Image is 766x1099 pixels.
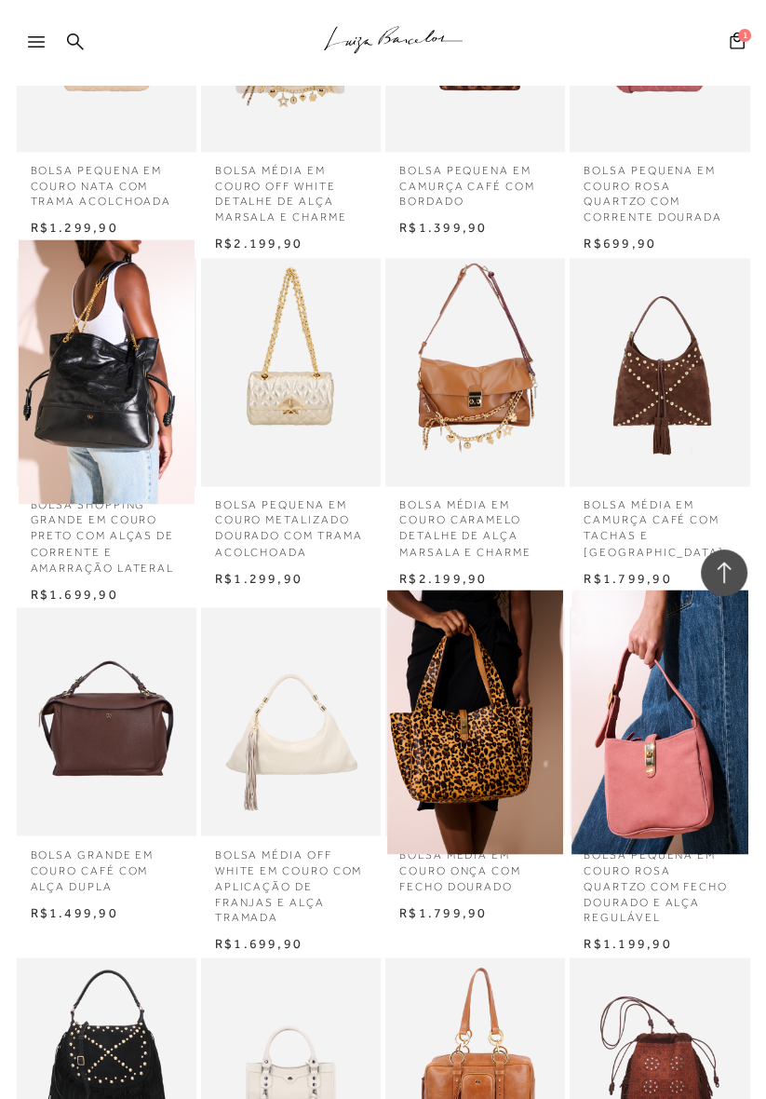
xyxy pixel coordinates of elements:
[571,239,747,504] a: BOLSA MÉDIA EM CAMURÇA CAFÉ COM TACHAS E PONTEIRA DE FRANJAS BOLSA MÉDIA EM CAMURÇA CAFÉ COM TACH...
[31,220,118,235] span: R$1.299,90
[203,239,379,504] a: BOLSA PEQUENA EM COURO METALIZADO DOURADO COM TRAMA ACOLCHOADA BOLSA PEQUENA EM COURO METALIZADO ...
[399,904,487,919] span: R$1.799,90
[570,152,749,225] a: BOLSA PEQUENA EM COURO ROSA QUARTZO COM CORRENTE DOURADA
[19,590,195,854] img: BOLSA GRANDE EM COURO CAFÉ COM ALÇA DUPLA
[584,570,671,585] span: R$1.799,90
[201,835,381,925] a: BOLSA MÉDIA OFF WHITE EM COURO COM APLICAÇÃO DE FRANJAS E ALÇA TRAMADA
[215,236,302,251] span: R$2.199,90
[19,239,195,504] a: BOLSA SHOPPING GRANDE EM COURO PRETO COM ALÇAS DE CORRENTE E AMARRAÇÃO LATERAL BOLSA SHOPPING GRA...
[738,29,751,42] span: 1
[19,590,195,854] a: BOLSA GRANDE EM COURO CAFÉ COM ALÇA DUPLA BOLSA GRANDE EM COURO CAFÉ COM ALÇA DUPLA
[19,239,195,504] img: BOLSA SHOPPING GRANDE EM COURO PRETO COM ALÇAS DE CORRENTE E AMARRAÇÃO LATERAL
[571,590,747,854] a: BOLSA PEQUENA EM COURO ROSA QUARTZO COM FECHO DOURADO E ALÇA REGULÁVEL BOLSA PEQUENA EM COURO ROS...
[215,935,302,950] span: R$1.699,90
[387,239,563,504] img: BOLSA MÉDIA EM COURO CARAMELO DETALHE DE ALÇA MARSALA E CHARME
[724,31,750,56] button: 1
[570,486,749,560] a: BOLSA MÉDIA EM CAMURÇA CAFÉ COM TACHAS E [GEOGRAPHIC_DATA]
[570,835,749,925] a: BOLSA PEQUENA EM COURO ROSA QUARTZO COM FECHO DOURADO E ALÇA REGULÁVEL
[387,239,563,504] a: BOLSA MÉDIA EM COURO CARAMELO DETALHE DE ALÇA MARSALA E CHARME BOLSA MÉDIA EM COURO CARAMELO DETA...
[571,239,747,504] img: BOLSA MÉDIA EM CAMURÇA CAFÉ COM TACHAS E PONTEIRA DE FRANJAS
[215,570,302,585] span: R$1.299,90
[203,590,379,854] img: BOLSA MÉDIA OFF WHITE EM COURO COM APLICAÇÃO DE FRANJAS E ALÇA TRAMADA
[571,590,747,854] img: BOLSA PEQUENA EM COURO ROSA QUARTZO COM FECHO DOURADO E ALÇA REGULÁVEL
[385,152,565,210] a: BOLSA PEQUENA EM CAMURÇA CAFÉ COM BORDADO
[203,590,379,854] a: BOLSA MÉDIA OFF WHITE EM COURO COM APLICAÇÃO DE FRANJAS E ALÇA TRAMADA BOLSA MÉDIA OFF WHITE EM C...
[387,590,563,854] a: BOLSA MÉDIA EM COURO ONÇA COM FECHO DOURADO BOLSA MÉDIA EM COURO ONÇA COM FECHO DOURADO
[17,152,196,210] a: BOLSA PEQUENA EM COURO NATA COM TRAMA ACOLCHOADA
[17,835,196,893] a: BOLSA GRANDE EM COURO CAFÉ COM ALÇA DUPLA
[31,904,118,919] span: R$1.499,90
[385,835,565,893] a: BOLSA MÉDIA EM COURO ONÇA COM FECHO DOURADO
[399,570,487,585] span: R$2.199,90
[17,486,196,576] a: BOLSA SHOPPING GRANDE EM COURO PRETO COM ALÇAS DE CORRENTE E AMARRAÇÃO LATERAL
[201,486,381,560] a: BOLSA PEQUENA EM COURO METALIZADO DOURADO COM TRAMA ACOLCHOADA
[385,486,565,560] a: BOLSA MÉDIA EM COURO CARAMELO DETALHE DE ALÇA MARSALA E CHARME
[203,239,379,504] img: BOLSA PEQUENA EM COURO METALIZADO DOURADO COM TRAMA ACOLCHOADA
[584,236,656,251] span: R$699,90
[584,935,671,950] span: R$1.199,90
[201,152,381,225] a: BOLSA MÉDIA EM COURO OFF WHITE DETALHE DE ALÇA MARSALA E CHARME
[31,586,118,601] span: R$1.699,90
[387,590,563,854] img: BOLSA MÉDIA EM COURO ONÇA COM FECHO DOURADO
[399,220,487,235] span: R$1.399,90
